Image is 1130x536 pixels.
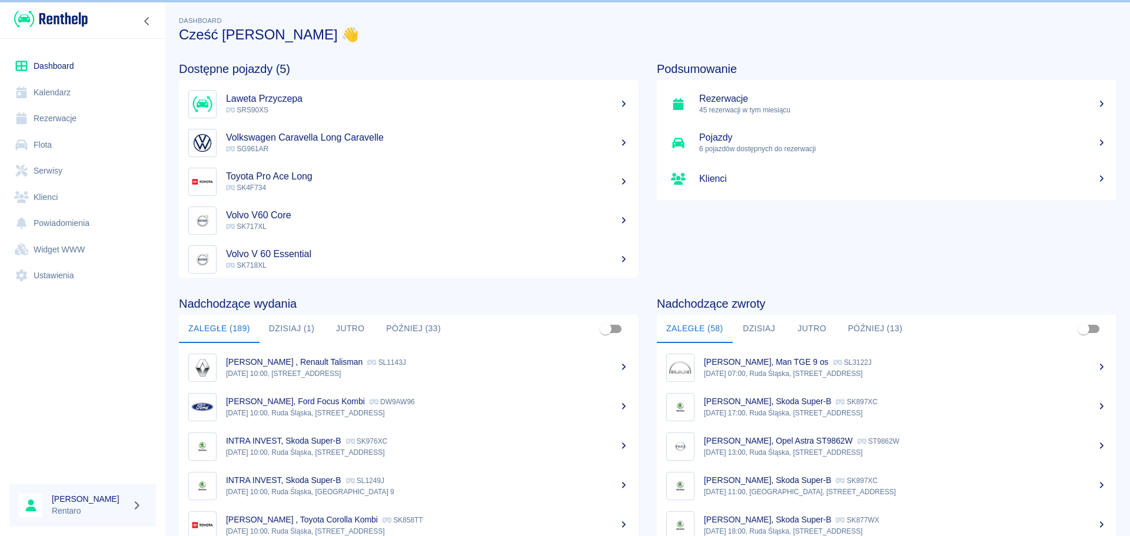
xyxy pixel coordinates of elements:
img: Image [669,357,692,379]
p: SL3122J [833,358,872,367]
a: Image[PERSON_NAME], Skoda Super-B SK897XC[DATE] 11:00, [GEOGRAPHIC_DATA], [STREET_ADDRESS] [657,466,1116,505]
p: ST9862W [858,437,899,445]
a: ImageLaweta Przyczepa SRS90XS [179,85,638,124]
p: DW9AW96 [370,398,415,406]
p: SL1249J [346,477,384,485]
h5: Pojazdy [699,132,1106,144]
button: Później (33) [377,315,450,343]
button: Jutro [786,315,839,343]
button: Później (13) [839,315,912,343]
p: [PERSON_NAME], Man TGE 9 os [704,357,829,367]
h5: Rezerwacje [699,93,1106,105]
button: Zaległe (58) [657,315,733,343]
a: Ustawienia [9,262,156,289]
p: 6 pojazdów dostępnych do rezerwacji [699,144,1106,154]
a: Image[PERSON_NAME] , Renault Talisman SL1143J[DATE] 10:00, [STREET_ADDRESS] [179,348,638,387]
p: [DATE] 17:00, Ruda Śląska, [STREET_ADDRESS] [704,408,1106,418]
p: [DATE] 10:00, [STREET_ADDRESS] [226,368,629,379]
span: Pokaż przypisane tylko do mnie [594,318,617,340]
p: SK976XC [346,437,388,445]
p: SK858TT [383,516,423,524]
p: SL1143J [367,358,406,367]
p: SK877WX [836,516,879,524]
a: Klienci [657,162,1116,195]
a: Kalendarz [9,79,156,106]
p: [DATE] 10:00, Ruda Śląska, [GEOGRAPHIC_DATA] 9 [226,487,629,497]
a: Image[PERSON_NAME], Ford Focus Kombi DW9AW96[DATE] 10:00, Ruda Śląska, [STREET_ADDRESS] [179,387,638,427]
p: [PERSON_NAME] , Toyota Corolla Kombi [226,515,378,524]
h4: Podsumowanie [657,62,1116,76]
a: Pojazdy6 pojazdów dostępnych do rezerwacji [657,124,1116,162]
h3: Cześć [PERSON_NAME] 👋 [179,26,1116,43]
p: [PERSON_NAME], Skoda Super-B [704,397,831,406]
a: ImageVolkswagen Caravella Long Caravelle SG961AR [179,124,638,162]
p: [PERSON_NAME], Ford Focus Kombi [226,397,365,406]
a: Flota [9,132,156,158]
p: 45 rezerwacji w tym miesiącu [699,105,1106,115]
h5: Laweta Przyczepa [226,93,629,105]
img: Image [191,357,214,379]
p: SK897XC [836,398,878,406]
img: Image [191,475,214,497]
h6: [PERSON_NAME] [52,493,127,505]
h5: Toyota Pro Ace Long [226,171,629,182]
button: Zwiń nawigację [138,14,156,29]
a: ImageINTRA INVEST, Skoda Super-B SK976XC[DATE] 10:00, Ruda Śląska, [STREET_ADDRESS] [179,427,638,466]
img: Image [191,132,214,154]
p: [PERSON_NAME], Skoda Super-B [704,475,831,485]
p: [DATE] 10:00, Ruda Śląska, [STREET_ADDRESS] [226,408,629,418]
p: [PERSON_NAME], Opel Astra ST9862W [704,436,853,445]
h5: Volkswagen Caravella Long Caravelle [226,132,629,144]
span: SK717XL [226,222,267,231]
a: Image[PERSON_NAME], Skoda Super-B SK897XC[DATE] 17:00, Ruda Śląska, [STREET_ADDRESS] [657,387,1116,427]
a: ImageVolvo V 60 Essential SK718XL [179,240,638,279]
a: Klienci [9,184,156,211]
span: SG961AR [226,145,268,153]
a: Dashboard [9,53,156,79]
a: Powiadomienia [9,210,156,237]
p: [DATE] 13:00, Ruda Śląska, [STREET_ADDRESS] [704,447,1106,458]
h5: Volvo V 60 Essential [226,248,629,260]
button: Jutro [324,315,377,343]
p: [PERSON_NAME] , Renault Talisman [226,357,363,367]
p: [DATE] 11:00, [GEOGRAPHIC_DATA], [STREET_ADDRESS] [704,487,1106,497]
a: ImageToyota Pro Ace Long SK4F734 [179,162,638,201]
a: Image[PERSON_NAME], Man TGE 9 os SL3122J[DATE] 07:00, Ruda Śląska, [STREET_ADDRESS] [657,348,1116,387]
a: Widget WWW [9,237,156,263]
a: Renthelp logo [9,9,88,29]
img: Image [191,93,214,115]
h4: Nadchodzące wydania [179,297,638,311]
h5: Volvo V60 Core [226,209,629,221]
img: Image [191,396,214,418]
a: Image[PERSON_NAME], Opel Astra ST9862W ST9862W[DATE] 13:00, Ruda Śląska, [STREET_ADDRESS] [657,427,1116,466]
img: Image [191,171,214,193]
span: SK4F734 [226,184,266,192]
button: Zaległe (189) [179,315,260,343]
a: Serwisy [9,158,156,184]
img: Image [191,209,214,232]
span: SK718XL [226,261,267,269]
p: [PERSON_NAME], Skoda Super-B [704,515,831,524]
p: INTRA INVEST, Skoda Super-B [226,475,341,485]
img: Renthelp logo [14,9,88,29]
a: ImageINTRA INVEST, Skoda Super-B SL1249J[DATE] 10:00, Ruda Śląska, [GEOGRAPHIC_DATA] 9 [179,466,638,505]
button: Dzisiaj (1) [260,315,324,343]
span: Dashboard [179,17,222,24]
a: Rezerwacje45 rezerwacji w tym miesiącu [657,85,1116,124]
img: Image [669,396,692,418]
h5: Klienci [699,173,1106,185]
a: ImageVolvo V60 Core SK717XL [179,201,638,240]
span: Pokaż przypisane tylko do mnie [1072,318,1095,340]
p: INTRA INVEST, Skoda Super-B [226,436,341,445]
h4: Dostępne pojazdy (5) [179,62,638,76]
img: Image [191,435,214,458]
h4: Nadchodzące zwroty [657,297,1116,311]
img: Image [669,475,692,497]
span: SRS90XS [226,106,268,114]
p: [DATE] 10:00, Ruda Śląska, [STREET_ADDRESS] [226,447,629,458]
img: Image [191,248,214,271]
a: Rezerwacje [9,105,156,132]
p: [DATE] 07:00, Ruda Śląska, [STREET_ADDRESS] [704,368,1106,379]
p: Rentaro [52,505,127,517]
img: Image [669,435,692,458]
